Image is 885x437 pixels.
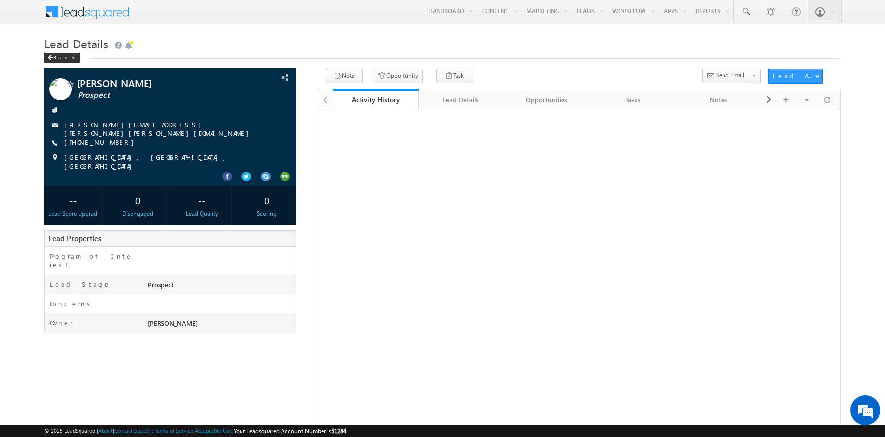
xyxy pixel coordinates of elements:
label: Owner [50,318,73,327]
a: About [98,427,113,434]
a: Tasks [590,89,676,110]
button: Send Email [702,69,749,83]
a: Activity History [333,89,419,110]
div: Lead Score Upgrad [47,209,100,218]
div: 0 [241,191,293,209]
button: Opportunity [374,69,423,83]
img: Profile photo [49,78,72,104]
a: [PERSON_NAME][EMAIL_ADDRESS][PERSON_NAME][PERSON_NAME][DOMAIN_NAME] [64,120,254,137]
div: Lead Details [427,94,496,106]
div: -- [47,191,100,209]
a: Acceptable Use [195,427,232,434]
span: [PHONE_NUMBER] [64,138,139,148]
div: Lead Actions [773,71,815,80]
a: Contact Support [114,427,153,434]
div: -- [176,191,229,209]
a: Terms of Service [155,427,193,434]
span: Your Leadsquared Account Number is [234,427,346,435]
div: Lead Quality [176,209,229,218]
a: Lead Details [419,89,505,110]
label: Concerns [50,299,94,308]
div: Disengaged [111,209,164,218]
a: Back [44,52,84,61]
span: [GEOGRAPHIC_DATA], [GEOGRAPHIC_DATA], [GEOGRAPHIC_DATA] [64,153,270,171]
div: 0 [111,191,164,209]
span: Lead Details [44,36,108,51]
div: Prospect [145,280,296,294]
span: 51284 [331,427,346,435]
div: Back [44,53,80,63]
span: Prospect [78,90,235,100]
span: Send Email [716,71,744,80]
button: Note [326,69,363,83]
button: Lead Actions [768,69,823,84]
label: Program of Interest [50,252,136,269]
a: Opportunities [504,89,590,110]
div: Notes [684,94,753,106]
button: Task [436,69,473,83]
div: Activity History [340,95,411,104]
span: Lead Properties [49,233,101,243]
span: © 2025 LeadSquared | | | | | [44,426,346,436]
span: [PERSON_NAME] [148,319,198,327]
div: Scoring [241,209,293,218]
label: Lead Stage [50,280,111,289]
div: Tasks [598,94,667,106]
span: [PERSON_NAME] [77,78,234,88]
a: Notes [676,89,762,110]
div: Opportunities [512,94,581,106]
